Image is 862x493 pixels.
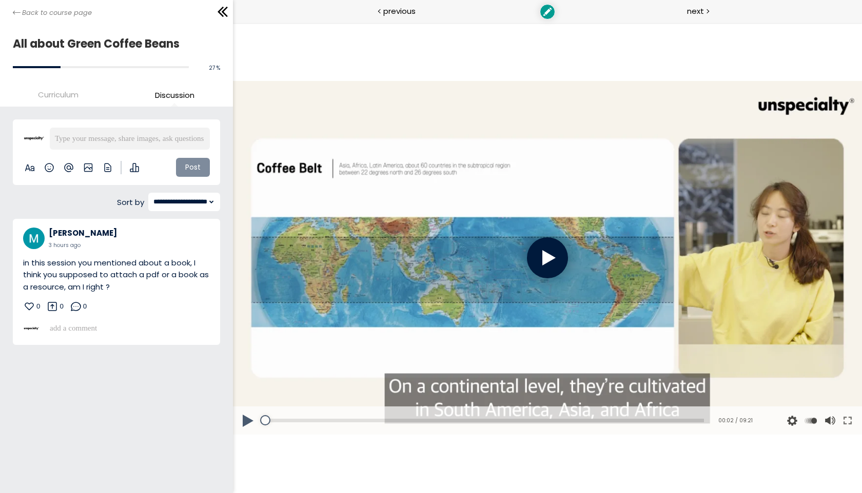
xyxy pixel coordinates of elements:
[117,196,144,208] span: Sort by
[23,128,45,149] img: avatar
[569,384,587,413] div: Change playback rate
[46,300,63,313] button: 0
[589,384,604,413] button: Volume
[23,300,40,313] button: 0
[570,384,585,413] button: Play back rate
[687,5,704,17] span: next
[23,257,210,293] p: in this session you mentioned about a book, I think you supposed to attach a pdf or a book as a r...
[23,228,45,249] img: avatar
[155,89,194,101] span: Discussion
[13,8,92,18] a: Back to course page
[209,64,220,72] span: 27 %
[70,300,87,313] button: 0
[13,34,215,53] h1: All about Green Coffee Beans
[22,8,92,18] span: Back to course page
[49,228,117,238] span: [PERSON_NAME]
[38,89,79,100] span: Curriculum
[83,300,87,313] div: 0
[23,320,40,337] img: avatar
[60,300,63,313] div: 0
[383,5,416,17] span: previous
[36,300,40,313] div: 0
[480,394,520,402] div: 00:02 / 09:21
[49,241,117,250] div: 3 hours ago
[552,384,567,413] button: Video quality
